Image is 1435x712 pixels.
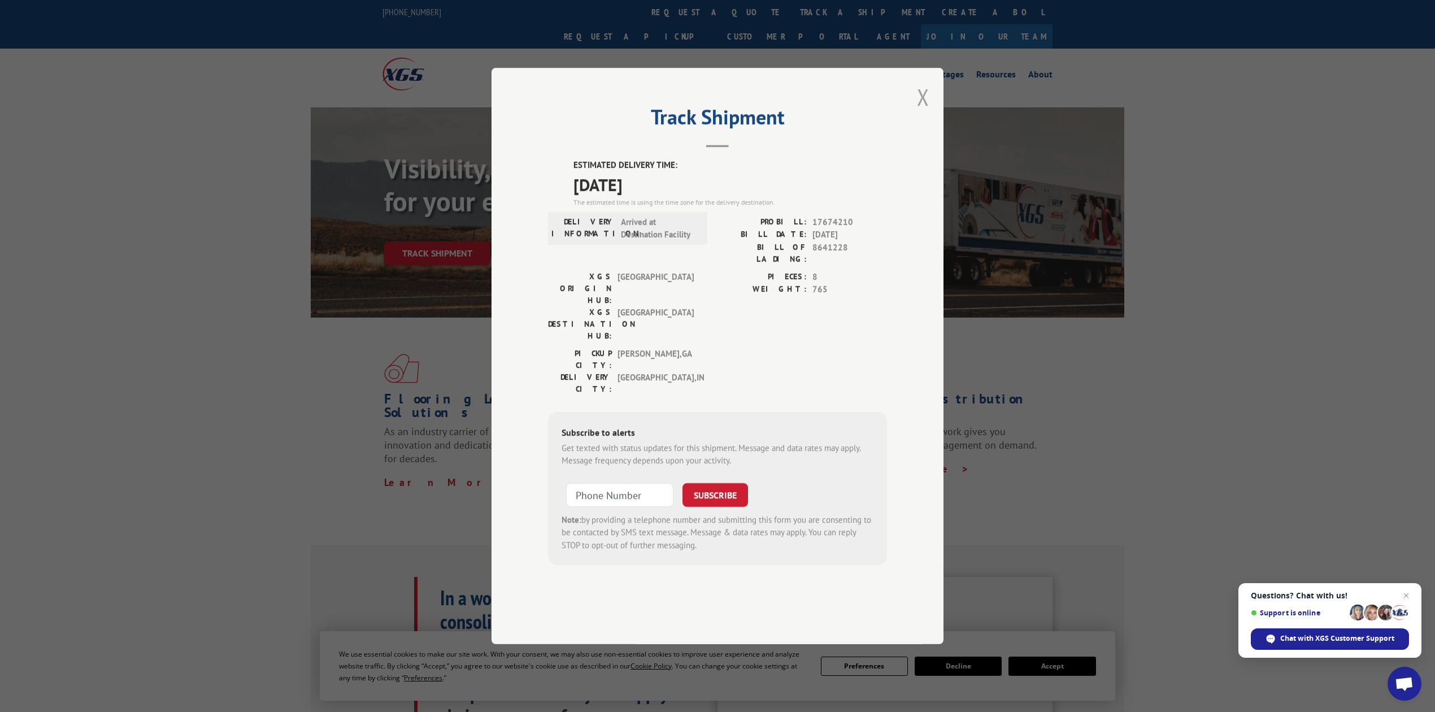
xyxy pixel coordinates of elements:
[573,172,887,197] span: [DATE]
[717,271,807,284] label: PIECES:
[1399,589,1413,602] span: Close chat
[917,82,929,112] button: Close modal
[562,426,873,442] div: Subscribe to alerts
[618,348,694,371] span: [PERSON_NAME] , GA
[812,241,887,265] span: 8641228
[1251,609,1346,617] span: Support is online
[621,216,697,241] span: Arrived at Destination Facility
[1280,633,1394,644] span: Chat with XGS Customer Support
[548,109,887,131] h2: Track Shipment
[548,271,612,306] label: XGS ORIGIN HUB:
[573,159,887,172] label: ESTIMATED DELIVERY TIME:
[548,371,612,395] label: DELIVERY CITY:
[562,514,581,525] strong: Note:
[717,283,807,296] label: WEIGHT:
[618,371,694,395] span: [GEOGRAPHIC_DATA] , IN
[682,483,748,507] button: SUBSCRIBE
[548,348,612,371] label: PICKUP CITY:
[812,271,887,284] span: 8
[717,216,807,229] label: PROBILL:
[1251,628,1409,650] div: Chat with XGS Customer Support
[562,442,873,467] div: Get texted with status updates for this shipment. Message and data rates may apply. Message frequ...
[551,216,615,241] label: DELIVERY INFORMATION:
[717,228,807,241] label: BILL DATE:
[812,228,887,241] span: [DATE]
[573,197,887,207] div: The estimated time is using the time zone for the delivery destination.
[566,483,673,507] input: Phone Number
[812,283,887,296] span: 765
[1251,591,1409,600] span: Questions? Chat with us!
[812,216,887,229] span: 17674210
[1388,667,1421,701] div: Open chat
[562,514,873,552] div: by providing a telephone number and submitting this form you are consenting to be contacted by SM...
[717,241,807,265] label: BILL OF LADING:
[548,306,612,342] label: XGS DESTINATION HUB:
[618,271,694,306] span: [GEOGRAPHIC_DATA]
[618,306,694,342] span: [GEOGRAPHIC_DATA]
